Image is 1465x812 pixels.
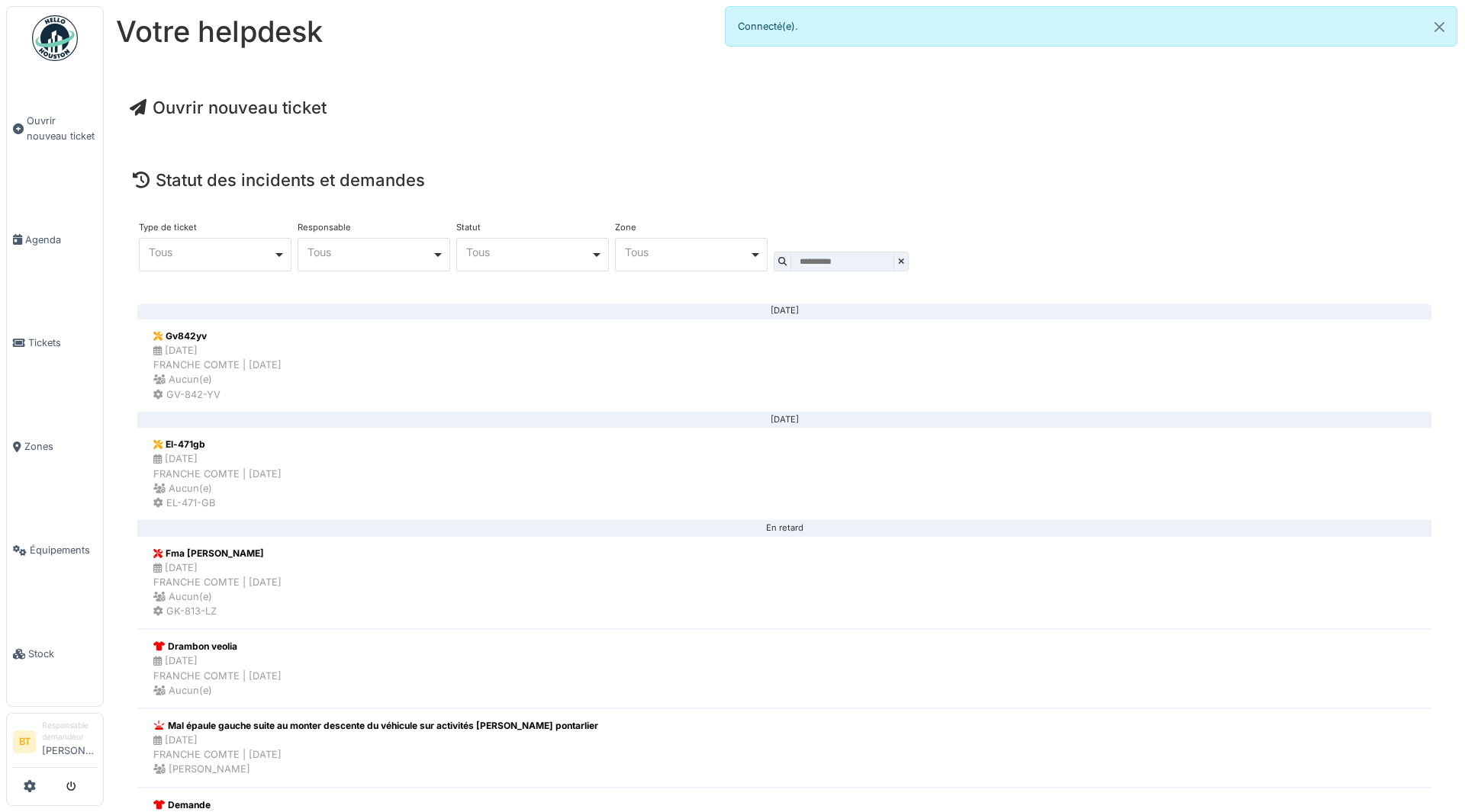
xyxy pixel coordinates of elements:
li: BT [13,730,36,753]
div: Tous [625,248,749,256]
a: Drambon veolia [DATE]FRANCHE COMTE | [DATE] Aucun(e) [137,629,1431,708]
div: [DATE] FRANCHE COMTE | [DATE] Aucun(e) [153,653,282,698]
div: [DATE] FRANCHE COMTE | [DATE] Aucun(e) [153,560,282,605]
div: Responsable demandeur [42,720,97,743]
div: EL-471-GB [153,496,282,510]
li: [PERSON_NAME] [42,720,97,764]
label: Statut [456,223,481,232]
a: Agenda [7,188,103,291]
div: Fma [PERSON_NAME] [153,547,282,560]
div: Gv842yv [153,329,282,343]
div: [DATE] [150,310,1419,312]
div: [DATE] FRANCHE COMTE | [DATE] Aucun(e) [153,343,282,387]
div: En retard [150,528,1419,529]
a: Zones [7,395,103,499]
div: Drambon veolia [153,640,282,653]
div: GV-842-YV [153,387,282,402]
span: Équipements [30,543,97,557]
a: El-471gb [DATE]FRANCHE COMTE | [DATE] Aucun(e) EL-471-GB [137,427,1431,521]
a: Stock [7,602,103,706]
div: [DATE] FRANCHE COMTE | [DATE] [PERSON_NAME] [153,733,598,777]
a: Tickets [7,291,103,395]
div: Tous [466,248,591,256]
label: Type de ticket [139,223,197,232]
h4: Statut des incidents et demandes [133,170,1436,190]
button: Close [1422,7,1457,47]
img: Badge_color-CXgf-gQk.svg [32,15,78,61]
div: Mal épaule gauche suite au monter descente du véhicule sur activités [PERSON_NAME] pontarlier [153,719,598,733]
div: Tous [307,248,432,256]
div: GK-813-LZ [153,604,282,618]
span: Zones [24,439,97,454]
a: Ouvrir nouveau ticket [7,69,103,188]
a: BT Responsable demandeur[PERSON_NAME] [13,720,97,768]
a: Mal épaule gauche suite au monter descente du véhicule sur activités [PERSON_NAME] pontarlier [DA... [137,708,1431,788]
label: Zone [615,223,636,232]
span: Ouvrir nouveau ticket [27,114,97,143]
div: [DATE] FRANCHE COMTE | [DATE] Aucun(e) [153,451,282,496]
a: Fma [PERSON_NAME] [DATE]FRANCHE COMTE | [DATE] Aucun(e) GK-813-LZ [137,536,1431,630]
a: Équipements [7,499,103,602]
span: Tickets [28,335,97,350]
div: [DATE] [150,419,1419,421]
span: Agenda [25,233,97,247]
div: Tous [149,248,273,256]
a: Gv842yv [DATE]FRANCHE COMTE | [DATE] Aucun(e) GV-842-YV [137,319,1431,412]
div: Demande [153,798,282,812]
div: El-471gb [153,438,282,451]
a: Ouvrir nouveau ticket [130,98,327,117]
div: Connecté(e). [725,6,1457,47]
label: Responsable [298,223,351,232]
span: Stock [28,647,97,661]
